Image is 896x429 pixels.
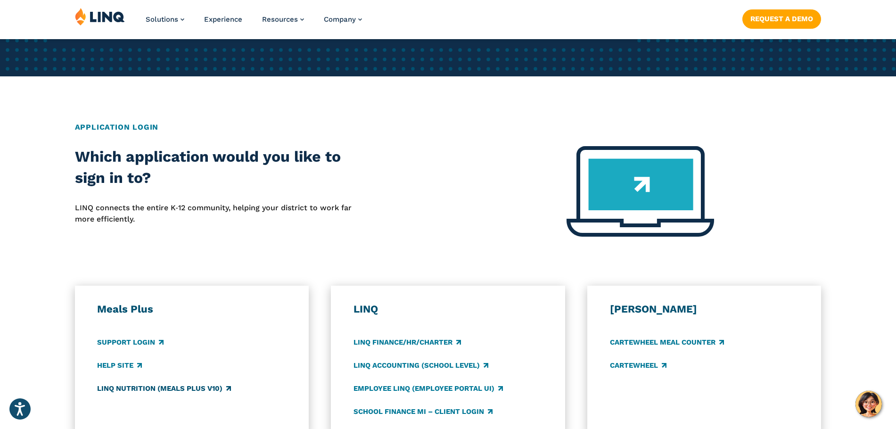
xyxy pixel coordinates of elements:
a: School Finance MI – Client Login [353,406,493,417]
a: LINQ Finance/HR/Charter [353,337,461,347]
a: Request a Demo [742,9,821,28]
a: Solutions [146,15,184,24]
span: Resources [262,15,298,24]
h3: LINQ [353,303,543,316]
a: Help Site [97,360,142,371]
span: Company [324,15,356,24]
a: CARTEWHEEL [610,360,666,371]
nav: Primary Navigation [146,8,362,39]
a: LINQ Nutrition (Meals Plus v10) [97,383,231,394]
h2: Which application would you like to sign in to? [75,146,373,189]
img: LINQ | K‑12 Software [75,8,125,25]
h3: [PERSON_NAME] [610,303,799,316]
span: Solutions [146,15,178,24]
a: Experience [204,15,242,24]
a: LINQ Accounting (school level) [353,360,488,371]
a: CARTEWHEEL Meal Counter [610,337,724,347]
a: Resources [262,15,304,24]
a: Employee LINQ (Employee Portal UI) [353,383,503,394]
p: LINQ connects the entire K‑12 community, helping your district to work far more efficiently. [75,202,373,225]
button: Hello, have a question? Let’s chat. [855,391,882,417]
h3: Meals Plus [97,303,286,316]
a: Support Login [97,337,164,347]
nav: Button Navigation [742,8,821,28]
a: Company [324,15,362,24]
h2: Application Login [75,122,822,133]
